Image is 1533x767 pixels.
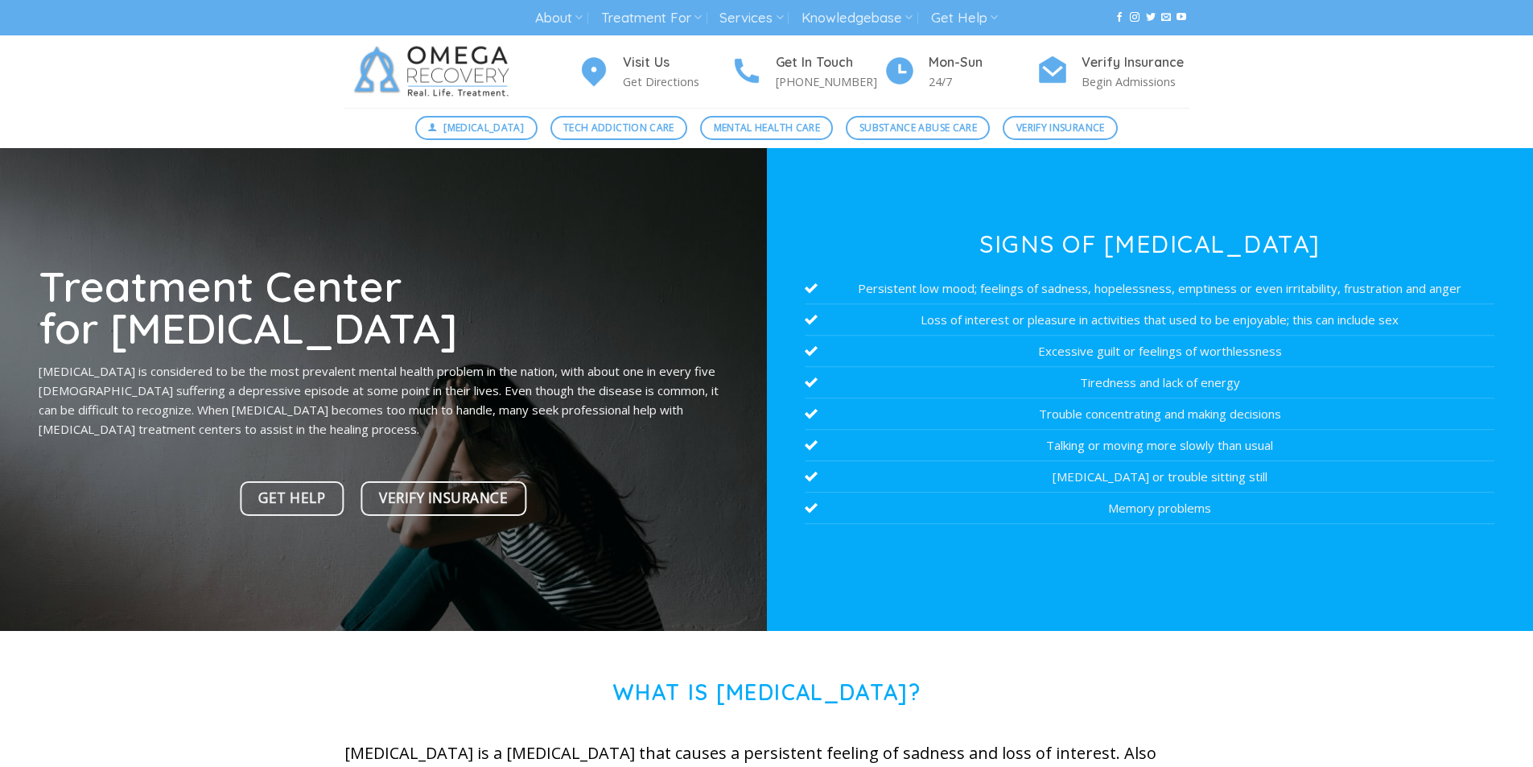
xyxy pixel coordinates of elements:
[623,52,731,73] h4: Visit Us
[931,3,998,33] a: Get Help
[550,116,688,140] a: Tech Addiction Care
[802,3,913,33] a: Knowledgebase
[379,487,508,509] span: Verify Insurance
[1082,72,1189,91] p: Begin Admissions
[563,120,674,135] span: Tech Addiction Care
[443,120,524,135] span: [MEDICAL_DATA]
[258,487,325,509] span: Get Help
[714,120,820,135] span: Mental Health Care
[344,679,1189,706] h1: What is [MEDICAL_DATA]?
[929,72,1036,91] p: 24/7
[361,481,526,516] a: Verify Insurance
[1082,52,1189,73] h4: Verify Insurance
[805,304,1494,336] li: Loss of interest or pleasure in activities that used to be enjoyable; this can include sex
[929,52,1036,73] h4: Mon-Sun
[805,430,1494,461] li: Talking or moving more slowly than usual
[805,273,1494,304] li: Persistent low mood; feelings of sadness, hopelessness, emptiness or even irritability, frustrati...
[776,72,884,91] p: [PHONE_NUMBER]
[805,398,1494,430] li: Trouble concentrating and making decisions
[719,3,783,33] a: Services
[415,116,538,140] a: [MEDICAL_DATA]
[39,361,728,439] p: [MEDICAL_DATA] is considered to be the most prevalent mental health problem in the nation, with a...
[39,265,728,349] h1: Treatment Center for [MEDICAL_DATA]
[700,116,833,140] a: Mental Health Care
[776,52,884,73] h4: Get In Touch
[601,3,702,33] a: Treatment For
[1003,116,1118,140] a: Verify Insurance
[859,120,977,135] span: Substance Abuse Care
[805,232,1494,256] h3: Signs of [MEDICAL_DATA]
[241,481,344,516] a: Get Help
[805,461,1494,493] li: [MEDICAL_DATA] or trouble sitting still
[1115,12,1124,23] a: Follow on Facebook
[846,116,990,140] a: Substance Abuse Care
[805,367,1494,398] li: Tiredness and lack of energy
[578,52,731,92] a: Visit Us Get Directions
[805,336,1494,367] li: Excessive guilt or feelings of worthlessness
[1016,120,1105,135] span: Verify Insurance
[1146,12,1156,23] a: Follow on Twitter
[1177,12,1186,23] a: Follow on YouTube
[535,3,583,33] a: About
[731,52,884,92] a: Get In Touch [PHONE_NUMBER]
[1130,12,1139,23] a: Follow on Instagram
[344,35,525,108] img: Omega Recovery
[1161,12,1171,23] a: Send us an email
[805,493,1494,524] li: Memory problems
[1036,52,1189,92] a: Verify Insurance Begin Admissions
[623,72,731,91] p: Get Directions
